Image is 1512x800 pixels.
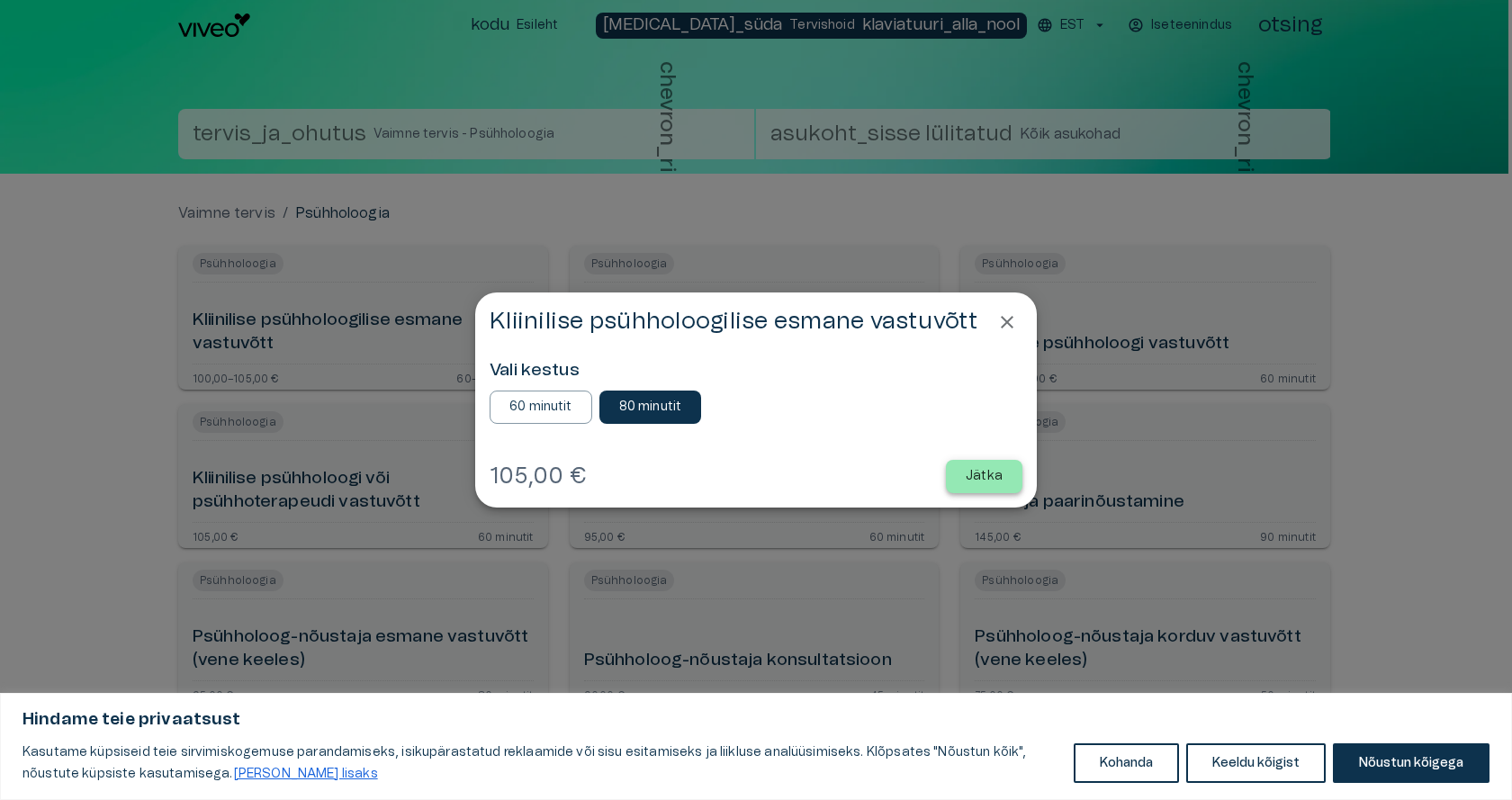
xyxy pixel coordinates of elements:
font: Kohanda [1100,757,1153,769]
font: Vali kestus [490,362,580,379]
button: 60 minutit [490,391,592,424]
a: Loe lisaks [382,767,383,781]
button: 80 minutit [599,391,702,424]
button: Nõustun kõigega [1333,743,1489,783]
font: [PERSON_NAME] lisaks [234,768,378,780]
font: Nõustun kõigega [1359,757,1463,769]
font: 105,00 € [490,464,586,488]
font: Kasutame küpsiseid teie sirvimiskogemuse parandamiseks, isikupärastatud reklaamide või sisu esita... [22,746,1027,780]
font: 60 minutit [509,400,572,413]
button: Sule [992,307,1022,337]
button: Jätka [946,460,1022,493]
button: Kohanda [1074,743,1179,783]
font: Jätka [966,470,1003,482]
font: Hindame teie privaatsust [22,712,241,728]
font: Kliinilise psühholoogilise esmane vastuvõtt [490,310,977,333]
font: Keeldu kõigist [1212,757,1300,769]
button: Keeldu kõigist [1186,743,1326,783]
a: Loe lisaks [233,767,379,781]
font: 80 minutit [619,400,682,413]
font: Abi [98,14,119,29]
